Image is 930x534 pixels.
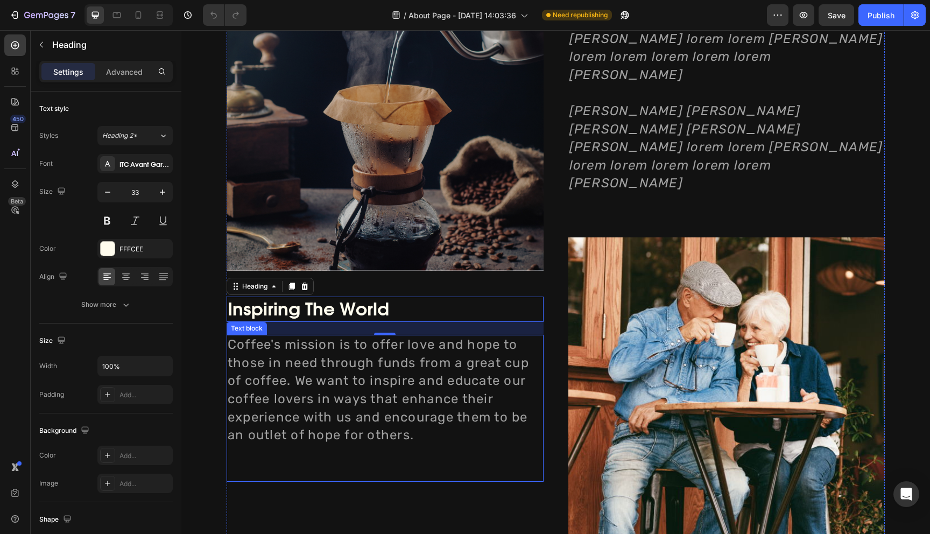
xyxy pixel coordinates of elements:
iframe: Design area [181,30,930,534]
i: [PERSON_NAME] [PERSON_NAME] [PERSON_NAME] [PERSON_NAME] [PERSON_NAME] lorem lorem [PERSON_NAME] l... [388,73,702,160]
div: Text block [47,293,83,303]
div: Add... [119,390,170,400]
div: Padding [39,390,64,399]
button: Publish [858,4,904,26]
button: 7 [4,4,80,26]
div: ITC Avant Garde Gothic [119,159,170,169]
button: Heading 2* [97,126,173,145]
div: Shape [39,512,74,527]
img: Alt Image [387,207,704,523]
span: Need republishing [553,10,608,20]
div: Image [39,479,58,488]
span: Heading 2* [102,131,137,140]
div: 450 [10,115,26,123]
div: Background [39,424,91,438]
div: Color [39,244,56,254]
div: Size [39,185,68,199]
span: Save [828,11,846,20]
div: Undo/Redo [203,4,246,26]
button: Show more [39,295,173,314]
p: Advanced [106,66,143,78]
h2: Inspiring The World [45,266,362,292]
p: Settings [53,66,83,78]
div: Add... [119,479,170,489]
span: / [404,10,406,21]
div: Heading [59,251,88,261]
div: FFFCEE [119,244,170,254]
div: Text style [39,104,69,114]
p: Coffee's mission is to offer love and hope to those in need through funds from a great cup of cof... [46,306,361,451]
div: Add... [119,451,170,461]
button: Save [819,4,854,26]
div: Beta [8,197,26,206]
span: About Page - [DATE] 14:03:36 [408,10,516,21]
div: Width [39,361,57,371]
div: Publish [868,10,894,21]
div: Styles [39,131,58,140]
div: Align [39,270,69,284]
div: Open Intercom Messenger [893,481,919,507]
div: Color [39,451,56,460]
p: Heading [52,38,168,51]
div: Show more [81,299,131,310]
div: Size [39,334,68,348]
input: Auto [98,356,172,376]
div: Font [39,159,53,168]
p: 7 [71,9,75,22]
